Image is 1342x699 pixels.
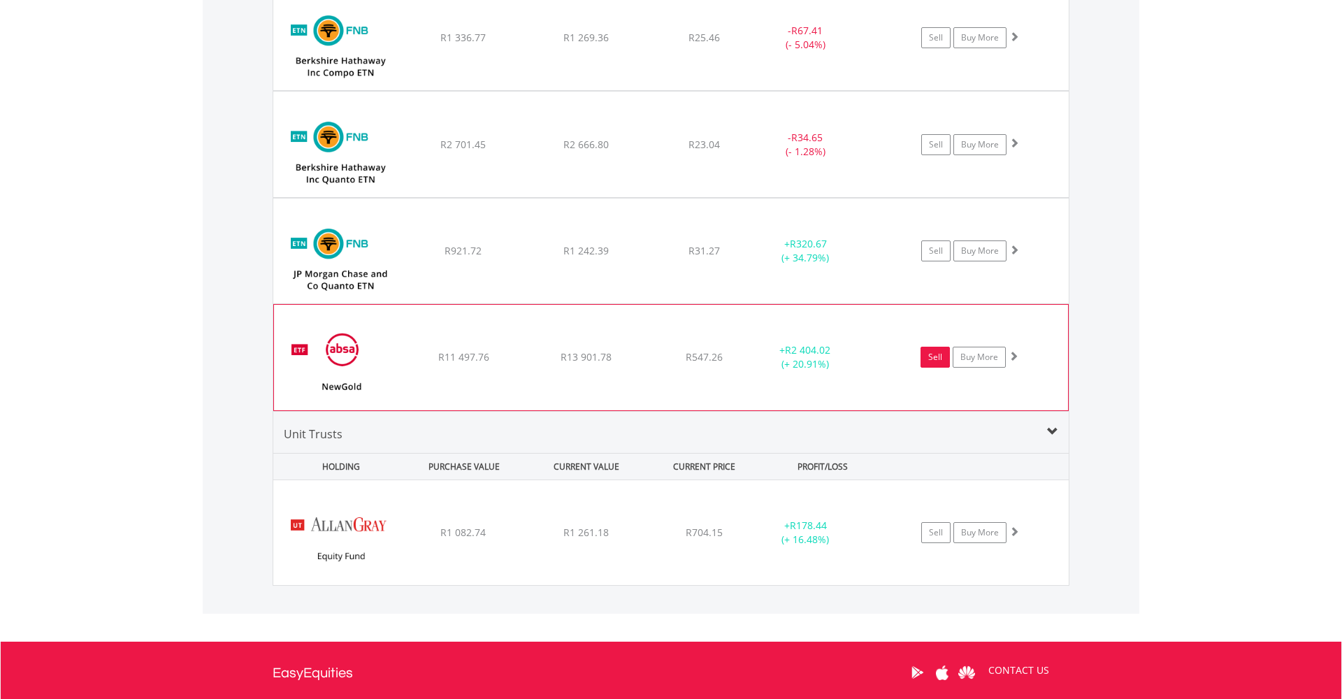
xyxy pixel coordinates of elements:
[274,454,401,480] div: HOLDING
[953,240,1006,261] a: Buy More
[280,109,401,193] img: EQU.ZA.BHETNQ.png
[930,651,954,694] a: Apple
[785,343,830,356] span: R2 404.02
[753,343,858,371] div: + (+ 20.91%)
[281,322,401,406] img: EQU.ZA.GLD.png
[563,244,609,257] span: R1 242.39
[953,347,1006,368] a: Buy More
[686,350,723,363] span: R547.26
[688,244,720,257] span: R31.27
[790,519,827,532] span: R178.44
[953,134,1006,155] a: Buy More
[753,519,858,547] div: + (+ 16.48%)
[445,244,482,257] span: R921.72
[561,350,612,363] span: R13 901.78
[440,138,486,151] span: R2 701.45
[979,651,1059,690] a: CONTACT US
[921,240,951,261] a: Sell
[649,454,760,480] div: CURRENT PRICE
[753,237,858,265] div: + (+ 34.79%)
[563,31,609,44] span: R1 269.36
[526,454,646,480] div: CURRENT VALUE
[688,138,720,151] span: R23.04
[284,426,342,442] span: Unit Trusts
[563,138,609,151] span: R2 666.80
[404,454,524,480] div: PURCHASE VALUE
[790,237,827,250] span: R320.67
[753,131,858,159] div: - (- 1.28%)
[791,131,823,144] span: R34.65
[921,134,951,155] a: Sell
[791,24,823,37] span: R67.41
[905,651,930,694] a: Google Play
[763,454,882,480] div: PROFIT/LOSS
[921,27,951,48] a: Sell
[563,526,609,539] span: R1 261.18
[280,498,401,582] img: UT.ZA.AGEC.png
[686,526,723,539] span: R704.15
[954,651,979,694] a: Huawei
[953,522,1006,543] a: Buy More
[280,216,401,300] img: EQU.ZA.JPETNQ.png
[753,24,858,52] div: - (- 5.04%)
[921,522,951,543] a: Sell
[440,31,486,44] span: R1 336.77
[953,27,1006,48] a: Buy More
[688,31,720,44] span: R25.46
[921,347,950,368] a: Sell
[280,3,401,87] img: EQU.ZA.BHETNC.png
[440,526,486,539] span: R1 082.74
[438,350,489,363] span: R11 497.76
